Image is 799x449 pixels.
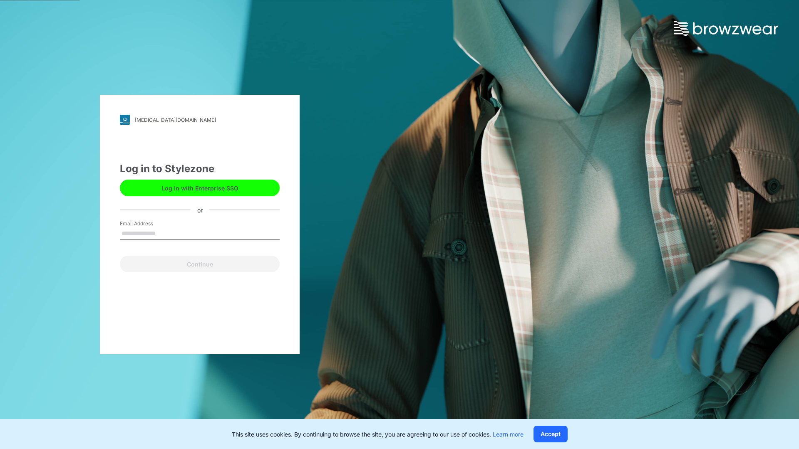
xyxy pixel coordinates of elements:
[120,161,280,176] div: Log in to Stylezone
[533,426,568,442] button: Accept
[674,21,778,36] img: browzwear-logo.73288ffb.svg
[120,220,178,227] label: Email Address
[493,431,524,438] a: Learn more
[120,115,280,125] a: [MEDICAL_DATA][DOMAIN_NAME]
[191,205,209,214] div: or
[120,115,130,125] img: svg+xml;base64,PHN2ZyB3aWR0aD0iMjgiIGhlaWdodD0iMjgiIHZpZXdCb3g9IjAgMCAyOCAyOCIgZmlsbD0ibm9uZSIgeG...
[232,430,524,439] p: This site uses cookies. By continuing to browse the site, you are agreeing to our use of cookies.
[135,117,216,123] div: [MEDICAL_DATA][DOMAIN_NAME]
[120,180,280,196] button: Log in with Enterprise SSO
